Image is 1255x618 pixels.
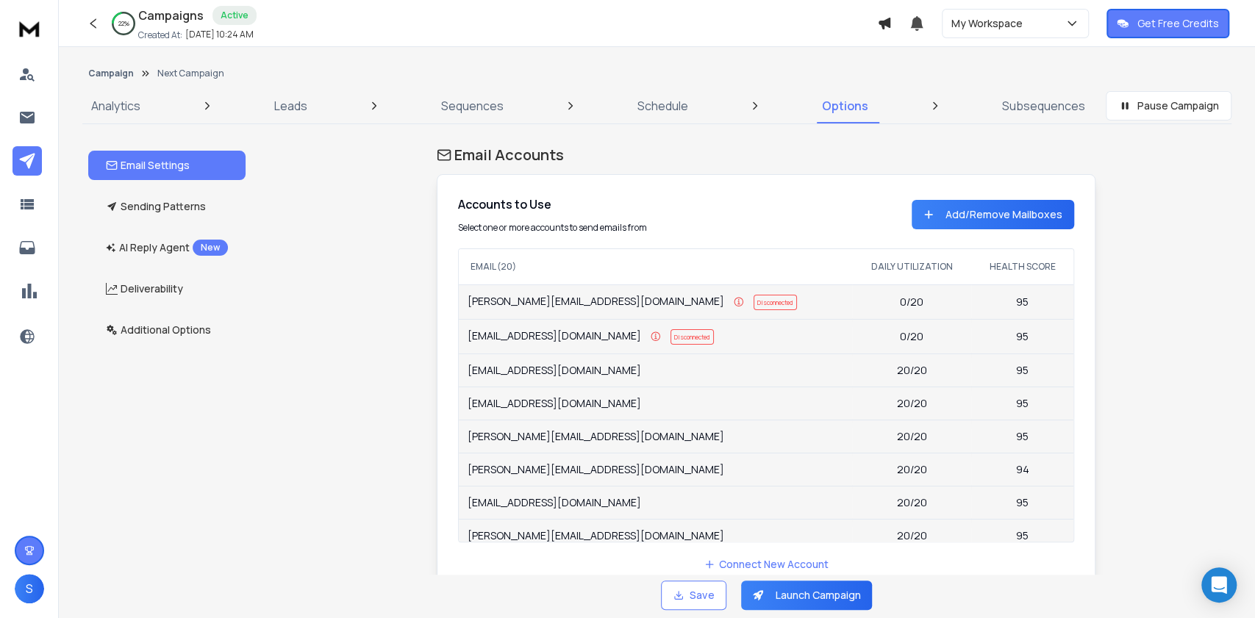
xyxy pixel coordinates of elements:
[15,574,44,603] button: S
[1201,567,1237,603] div: Open Intercom Messenger
[157,68,224,79] p: Next Campaign
[15,15,44,42] img: logo
[629,88,697,123] a: Schedule
[138,7,204,24] h1: Campaigns
[432,88,512,123] a: Sequences
[106,158,190,173] p: Email Settings
[822,97,868,115] p: Options
[91,97,140,115] p: Analytics
[1137,16,1219,31] p: Get Free Credits
[212,6,257,25] div: Active
[274,97,307,115] p: Leads
[118,19,129,28] p: 22 %
[138,29,182,41] p: Created At:
[1106,9,1229,38] button: Get Free Credits
[951,16,1029,31] p: My Workspace
[88,151,246,180] button: Email Settings
[993,88,1094,123] a: Subsequences
[441,97,504,115] p: Sequences
[813,88,877,123] a: Options
[437,145,1095,165] h1: Email Accounts
[82,88,149,123] a: Analytics
[185,29,254,40] p: [DATE] 10:24 AM
[1002,97,1085,115] p: Subsequences
[88,68,134,79] button: Campaign
[265,88,316,123] a: Leads
[1106,91,1231,121] button: Pause Campaign
[637,97,688,115] p: Schedule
